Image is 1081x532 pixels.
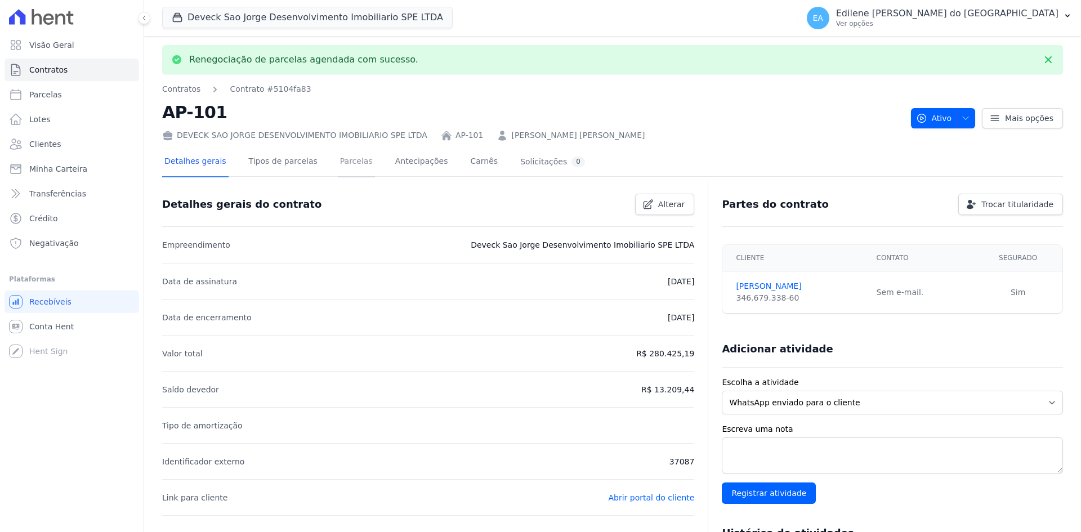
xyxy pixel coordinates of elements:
[870,271,974,314] td: Sem e-mail.
[468,147,500,177] a: Carnês
[736,280,863,292] a: [PERSON_NAME]
[635,194,695,215] a: Alterar
[571,157,585,167] div: 0
[162,129,427,141] div: DEVECK SAO JORGE DESENVOLVIMENTO IMOBILIARIO SPE LTDA
[247,147,320,177] a: Tipos de parcelas
[162,147,229,177] a: Detalhes gerais
[5,315,139,338] a: Conta Hent
[338,147,375,177] a: Parcelas
[162,83,200,95] a: Contratos
[973,245,1062,271] th: Segurado
[916,108,952,128] span: Ativo
[641,383,694,396] p: R$ 13.209,44
[29,163,87,175] span: Minha Carteira
[230,83,311,95] a: Contrato #5104fa83
[973,271,1062,314] td: Sim
[29,188,86,199] span: Transferências
[162,455,244,468] p: Identificador externo
[455,129,484,141] a: AP-101
[29,114,51,125] span: Lotes
[471,238,694,252] p: Deveck Sao Jorge Desenvolvimento Imobiliario SPE LTDA
[668,275,694,288] p: [DATE]
[9,272,135,286] div: Plataformas
[189,54,418,65] p: Renegociação de parcelas agendada com sucesso.
[981,199,1053,210] span: Trocar titularidade
[608,493,694,502] a: Abrir portal do cliente
[162,238,230,252] p: Empreendimento
[162,198,321,211] h3: Detalhes gerais do contrato
[1005,113,1053,124] span: Mais opções
[162,83,902,95] nav: Breadcrumb
[29,138,61,150] span: Clientes
[722,245,869,271] th: Cliente
[813,14,823,22] span: EA
[162,275,237,288] p: Data de assinatura
[5,59,139,81] a: Contratos
[722,482,816,504] input: Registrar atividade
[736,292,863,304] div: 346.679.338-60
[5,207,139,230] a: Crédito
[29,213,58,224] span: Crédito
[798,2,1081,34] button: EA Edilene [PERSON_NAME] do [GEOGRAPHIC_DATA] Ver opções
[29,296,72,307] span: Recebíveis
[668,311,694,324] p: [DATE]
[5,34,139,56] a: Visão Geral
[5,108,139,131] a: Lotes
[518,147,587,177] a: Solicitações0
[722,198,829,211] h3: Partes do contrato
[722,377,1063,388] label: Escolha a atividade
[29,64,68,75] span: Contratos
[393,147,450,177] a: Antecipações
[511,129,645,141] a: [PERSON_NAME] [PERSON_NAME]
[982,108,1063,128] a: Mais opções
[162,491,227,504] p: Link para cliente
[162,419,243,432] p: Tipo de amortização
[29,321,74,332] span: Conta Hent
[5,158,139,180] a: Minha Carteira
[162,383,219,396] p: Saldo devedor
[722,342,833,356] h3: Adicionar atividade
[5,290,139,313] a: Recebíveis
[162,311,252,324] p: Data de encerramento
[669,455,695,468] p: 37087
[658,199,685,210] span: Alterar
[836,8,1058,19] p: Edilene [PERSON_NAME] do [GEOGRAPHIC_DATA]
[162,100,902,125] h2: AP-101
[836,19,1058,28] p: Ver opções
[29,238,79,249] span: Negativação
[162,7,453,28] button: Deveck Sao Jorge Desenvolvimento Imobiliario SPE LTDA
[162,83,311,95] nav: Breadcrumb
[29,39,74,51] span: Visão Geral
[520,157,585,167] div: Solicitações
[636,347,694,360] p: R$ 280.425,19
[5,182,139,205] a: Transferências
[29,89,62,100] span: Parcelas
[870,245,974,271] th: Contato
[5,133,139,155] a: Clientes
[911,108,976,128] button: Ativo
[722,423,1063,435] label: Escreva uma nota
[5,83,139,106] a: Parcelas
[958,194,1063,215] a: Trocar titularidade
[5,232,139,254] a: Negativação
[162,347,203,360] p: Valor total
